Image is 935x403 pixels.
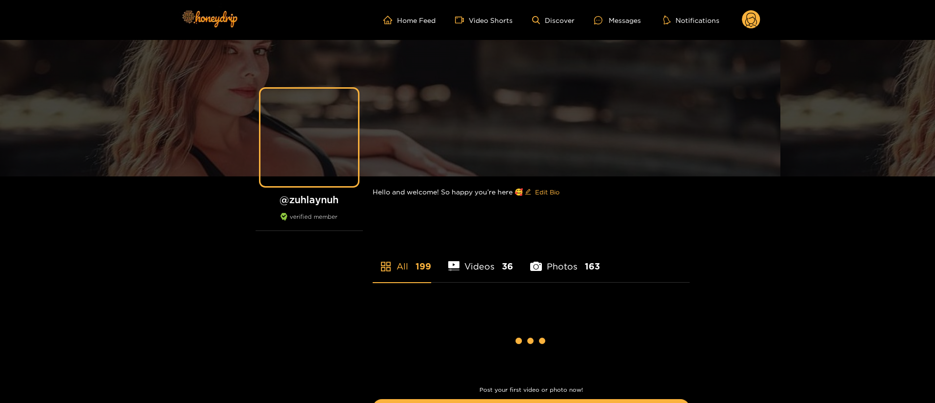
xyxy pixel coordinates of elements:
[585,260,600,272] span: 163
[256,213,363,231] div: verified member
[373,386,690,393] p: Post your first video or photo now!
[594,15,641,26] div: Messages
[535,187,559,197] span: Edit Bio
[380,261,392,272] span: appstore
[523,184,561,200] button: editEdit Bio
[416,260,431,272] span: 199
[373,238,431,282] li: All
[660,15,722,25] button: Notifications
[448,238,514,282] li: Videos
[455,16,469,24] span: video-camera
[532,16,575,24] a: Discover
[383,16,397,24] span: home
[525,189,531,196] span: edit
[373,176,690,208] div: Hello and welcome! So happy you’re here 🥰
[455,16,513,24] a: Video Shorts
[383,16,436,24] a: Home Feed
[530,238,600,282] li: Photos
[502,260,513,272] span: 36
[256,193,363,206] h1: @ zuhlaynuh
